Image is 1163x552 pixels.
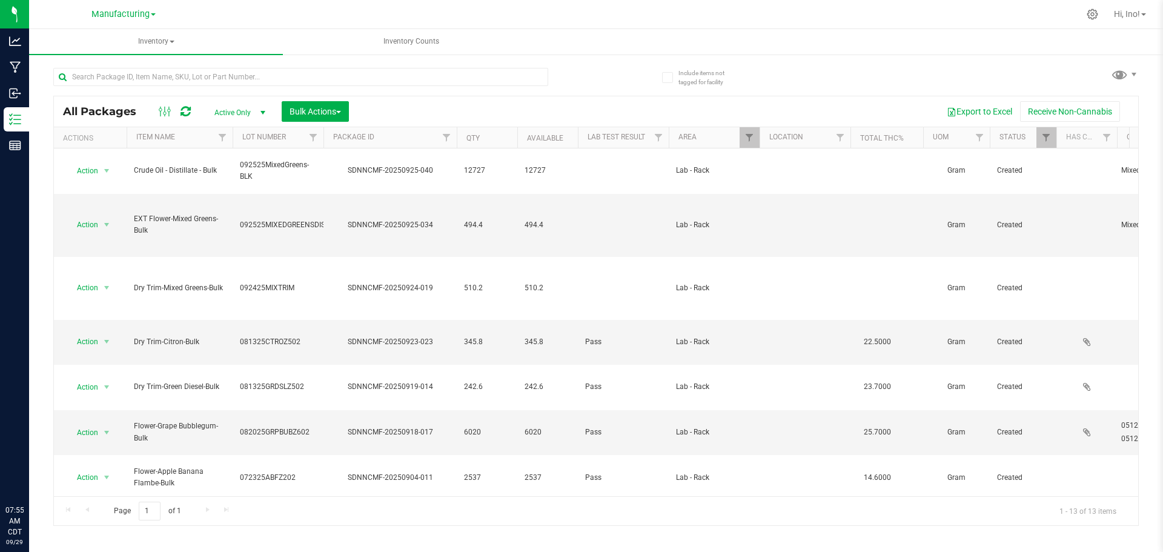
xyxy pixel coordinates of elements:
[676,427,752,438] span: Lab - Rack
[99,279,114,296] span: select
[437,127,457,148] a: Filter
[99,216,114,233] span: select
[464,336,510,348] span: 345.8
[322,165,459,176] div: SDNNCMF-20250925-040
[134,466,225,489] span: Flower-Apple Banana Flambe-Bulk
[240,472,316,484] span: 072325ABFZ202
[585,381,661,393] span: Pass
[997,381,1049,393] span: Created
[9,61,21,73] inline-svg: Manufacturing
[930,219,982,231] span: Gram
[997,336,1049,348] span: Created
[1085,8,1100,20] div: Manage settings
[525,219,571,231] span: 494.4
[5,505,24,537] p: 07:55 AM CDT
[769,133,803,141] a: Location
[134,381,225,393] span: Dry Trim-Green Diesel-Bulk
[1056,127,1117,148] th: Has COA
[66,162,99,179] span: Action
[5,537,24,547] p: 09/29
[29,29,283,55] a: Inventory
[139,502,161,520] input: 1
[322,282,459,294] div: SDNNCMF-20250924-019
[9,87,21,99] inline-svg: Inbound
[585,336,661,348] span: Pass
[830,127,850,148] a: Filter
[53,68,548,86] input: Search Package ID, Item Name, SKU, Lot or Part Number...
[322,427,459,438] div: SDNNCMF-20250918-017
[66,333,99,350] span: Action
[1097,127,1117,148] a: Filter
[930,336,982,348] span: Gram
[997,427,1049,438] span: Created
[240,427,316,438] span: 082025GRPBUBZ602
[525,472,571,484] span: 2537
[136,133,175,141] a: Item Name
[99,162,114,179] span: select
[585,472,661,484] span: Pass
[999,133,1025,141] a: Status
[464,219,510,231] span: 494.4
[91,9,150,19] span: Manufacturing
[284,29,538,55] a: Inventory Counts
[525,282,571,294] span: 510.2
[930,282,982,294] span: Gram
[99,333,114,350] span: select
[66,379,99,396] span: Action
[99,379,114,396] span: select
[997,472,1049,484] span: Created
[322,381,459,393] div: SDNNCMF-20250919-014
[9,139,21,151] inline-svg: Reports
[464,472,510,484] span: 2537
[367,36,456,47] span: Inventory Counts
[858,378,897,396] span: 23.7000
[860,134,904,142] a: Total THC%
[676,165,752,176] span: Lab - Rack
[240,381,316,393] span: 081325GRDSLZ502
[930,165,982,176] span: Gram
[66,279,99,296] span: Action
[66,216,99,233] span: Action
[997,219,1049,231] span: Created
[464,282,510,294] span: 510.2
[9,113,21,125] inline-svg: Inventory
[242,133,286,141] a: Lot Number
[527,134,563,142] a: Available
[858,424,897,441] span: 25.7000
[240,336,316,348] span: 081325CTROZ502
[676,381,752,393] span: Lab - Rack
[303,127,323,148] a: Filter
[12,455,48,491] iframe: Resource center
[134,336,225,348] span: Dry Trim-Citron-Bulk
[525,336,571,348] span: 345.8
[213,127,233,148] a: Filter
[1050,502,1126,520] span: 1 - 13 of 13 items
[588,133,645,141] a: Lab Test Result
[997,165,1049,176] span: Created
[858,469,897,487] span: 14.6000
[63,134,122,142] div: Actions
[585,427,661,438] span: Pass
[525,165,571,176] span: 12727
[104,502,191,520] span: Page of 1
[134,282,225,294] span: Dry Trim-Mixed Greens-Bulk
[464,165,510,176] span: 12727
[678,68,739,87] span: Include items not tagged for facility
[333,133,374,141] a: Package ID
[939,101,1020,122] button: Export to Excel
[322,219,459,231] div: SDNNCMF-20250925-034
[525,427,571,438] span: 6020
[930,472,982,484] span: Gram
[676,219,752,231] span: Lab - Rack
[676,472,752,484] span: Lab - Rack
[858,333,897,351] span: 22.5000
[1114,9,1140,19] span: Hi, Ino!
[99,469,114,486] span: select
[240,159,316,182] span: 092525MixedGreens-BLK
[134,165,225,176] span: Crude Oil - Distillate - Bulk
[63,105,148,118] span: All Packages
[997,282,1049,294] span: Created
[676,282,752,294] span: Lab - Rack
[1020,101,1120,122] button: Receive Non-Cannabis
